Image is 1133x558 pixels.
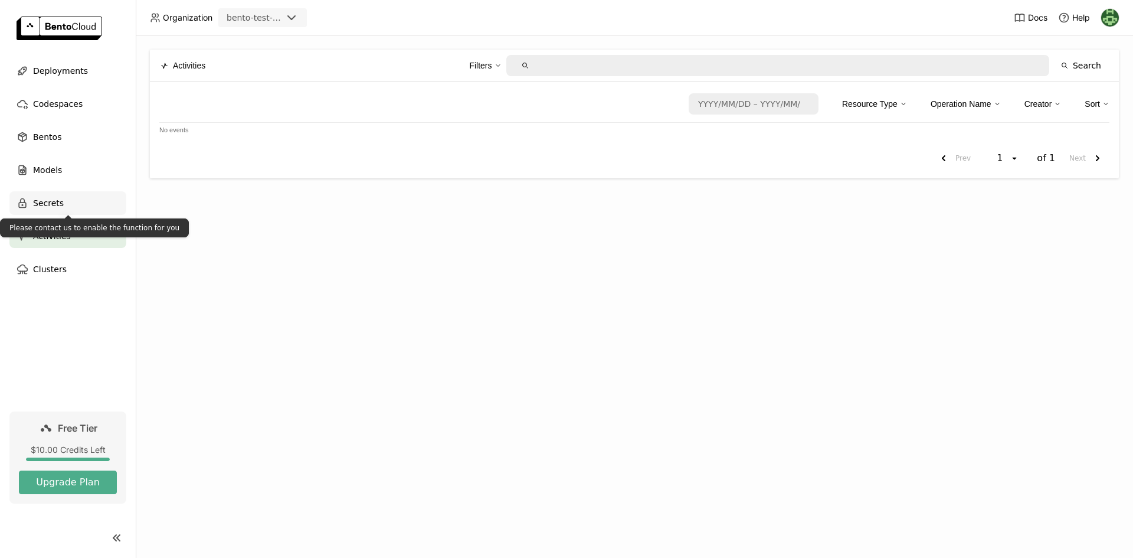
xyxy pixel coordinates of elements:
div: Resource Type [842,92,907,116]
span: Deployments [33,64,88,78]
span: of 1 [1037,152,1055,164]
div: Sort [1085,92,1109,116]
div: Creator [1024,92,1062,116]
div: Filters [469,53,501,78]
span: Docs [1028,12,1047,23]
div: Sort [1085,97,1100,110]
div: 1 [993,152,1010,164]
a: Bentos [9,125,126,149]
span: Free Tier [58,422,97,434]
button: previous page. current page 1 of 1 [932,148,975,169]
button: Search [1054,55,1108,76]
span: Activities [173,59,205,72]
a: Deployments [9,59,126,83]
img: logo [17,17,102,40]
a: Secrets [9,191,126,215]
div: Resource Type [842,97,898,110]
a: Clusters [9,257,126,281]
input: Select a date range. [690,94,809,113]
div: Filters [469,59,492,72]
div: bento-test-for-[PERSON_NAME] [227,12,282,24]
button: next page. current page 1 of 1 [1065,148,1109,169]
span: Organization [163,12,212,23]
span: Codespaces [33,97,83,111]
span: No events [159,126,189,133]
span: Secrets [33,196,64,210]
svg: open [1010,154,1019,163]
div: Help [1058,12,1090,24]
div: Operation Name [931,97,991,110]
span: Clusters [33,262,67,276]
input: Selected bento-test-for-jay. [283,12,284,24]
button: Upgrade Plan [19,471,117,494]
span: Help [1072,12,1090,23]
img: Jay [1101,9,1119,27]
span: Models [33,163,62,177]
a: Codespaces [9,92,126,116]
div: $10.00 Credits Left [19,445,117,455]
a: Free Tier$10.00 Credits LeftUpgrade Plan [9,412,126,504]
a: Docs [1014,12,1047,24]
span: Bentos [33,130,61,144]
div: Creator [1024,97,1052,110]
div: Operation Name [931,92,1001,116]
a: Models [9,158,126,182]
